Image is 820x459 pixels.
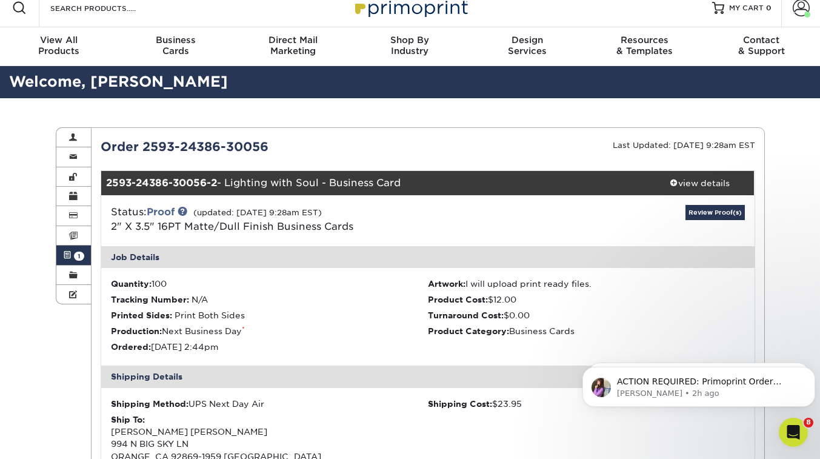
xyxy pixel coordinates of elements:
li: $12.00 [428,293,745,306]
div: Order 2593-24386-30056 [92,138,428,156]
small: Last Updated: [DATE] 9:28am EST [613,141,755,150]
strong: Artwork: [428,279,465,289]
span: Print Both Sides [175,310,245,320]
li: 100 [111,278,428,290]
span: Design [468,35,585,45]
strong: Quantity: [111,279,152,289]
iframe: Intercom live chat [779,418,808,447]
div: UPS Next Day Air [111,398,428,410]
div: Status: [102,205,536,234]
span: Resources [585,35,702,45]
strong: Shipping Method: [111,399,188,409]
div: Marketing [235,35,352,56]
a: Proof [147,206,175,218]
div: Services [468,35,585,56]
small: (updated: [DATE] 9:28am EST) [193,208,322,217]
span: Shop By [352,35,468,45]
div: view details [645,177,755,189]
strong: Production: [111,326,162,336]
strong: Printed Sides: [111,310,172,320]
a: Review Proof(s) [685,205,745,220]
strong: Tracking Number: [111,295,189,304]
strong: Product Cost: [428,295,488,304]
li: I will upload print ready files. [428,278,745,290]
div: & Templates [585,35,702,56]
strong: Product Category: [428,326,509,336]
li: Business Cards [428,325,745,337]
a: 1 [56,246,92,265]
span: 8 [804,418,813,427]
span: MY CART [729,3,764,13]
a: view details [645,171,755,195]
div: - Lighting with Soul - Business Card [101,171,645,195]
a: BusinessCards [117,27,234,66]
span: 1 [74,252,84,261]
div: & Support [703,35,820,56]
a: Direct MailMarketing [235,27,352,66]
a: Shop ByIndustry [352,27,468,66]
span: 0 [766,4,772,12]
iframe: Intercom notifications message [578,341,820,426]
strong: Ordered: [111,342,151,352]
li: Next Business Day [111,325,428,337]
span: N/A [192,295,208,304]
a: Resources& Templates [585,27,702,66]
div: Cards [117,35,234,56]
span: Business [117,35,234,45]
a: DesignServices [468,27,585,66]
div: Industry [352,35,468,56]
span: Direct Mail [235,35,352,45]
div: Job Details [101,246,755,268]
li: $0.00 [428,309,745,321]
strong: Turnaround Cost: [428,310,504,320]
strong: Shipping Cost: [428,399,492,409]
input: SEARCH PRODUCTS..... [49,1,167,15]
strong: Ship To: [111,415,145,424]
a: Contact& Support [703,27,820,66]
li: [DATE] 2:44pm [111,341,428,353]
div: $23.95 [428,398,745,410]
div: Shipping Details [101,366,755,387]
a: 2" X 3.5" 16PT Matte/Dull Finish Business Cards [111,221,353,232]
strong: 2593-24386-30056-2 [106,177,217,189]
span: Contact [703,35,820,45]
